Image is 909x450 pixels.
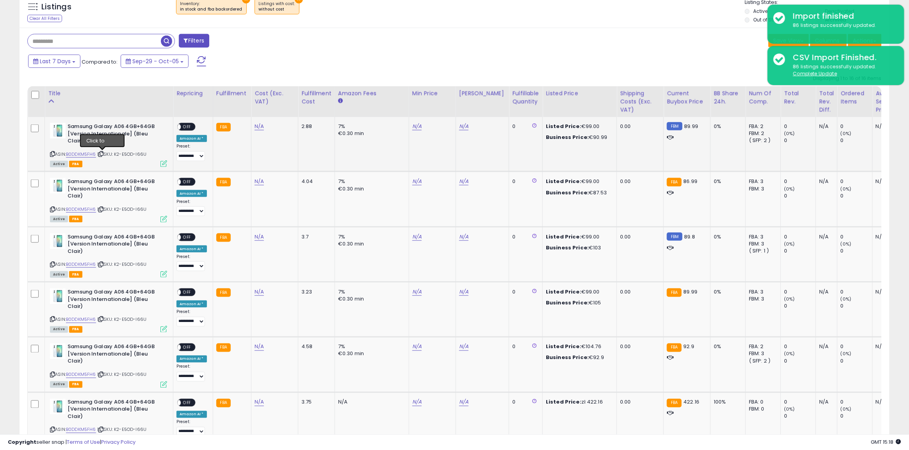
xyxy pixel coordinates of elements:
div: €99.00 [546,123,611,130]
div: 0 [784,302,816,309]
div: 7% [338,288,403,295]
div: 0 [784,358,816,365]
div: N/A [819,178,831,185]
div: Title [48,89,170,98]
div: FBA: 3 [749,233,775,240]
small: Amazon Fees. [338,98,343,105]
button: Last 7 Days [28,55,80,68]
div: ASIN: [50,178,167,221]
a: B0DDKM5FH6 [66,317,96,323]
div: N/A [338,399,403,406]
span: | SKU: K2-E5OD-I66U [97,151,146,157]
div: FBM: 3 [749,240,775,247]
span: FBA [69,216,82,222]
span: OFF [181,289,193,296]
div: N/A [876,343,902,350]
b: Listed Price: [546,343,581,350]
span: Listings with cost : [259,1,295,12]
a: B0DDKM5FH6 [66,206,96,213]
a: N/A [412,123,422,130]
div: FBA: 2 [749,343,775,350]
span: | SKU: K2-E5OD-I66U [97,206,146,212]
div: 0 [841,247,872,254]
small: FBA [216,343,231,352]
div: €87.53 [546,189,611,196]
div: Preset: [176,420,207,437]
div: FBA: 2 [749,123,775,130]
a: N/A [412,398,422,406]
span: FBA [69,161,82,167]
small: FBM [667,122,682,130]
img: 41lzSOpBX8L._SL40_.jpg [50,178,66,194]
div: €90.99 [546,134,611,141]
span: Last 7 Days [40,57,71,65]
div: in stock and fba backordered [180,7,242,12]
a: N/A [412,178,422,185]
span: OFF [181,399,193,406]
span: Compared to: [82,58,118,66]
small: FBA [216,399,231,407]
div: €99.00 [546,288,611,295]
div: 0 [784,137,816,144]
div: 100% [714,399,740,406]
div: Num of Comp. [749,89,777,106]
div: 86 listings successfully updated. [787,63,898,78]
span: Inventory : [180,1,242,12]
div: Avg Selling Price [876,89,904,114]
label: Active [753,8,768,14]
div: 3.7 [301,233,329,240]
div: 0.00 [620,233,658,240]
a: N/A [459,288,469,296]
span: OFF [181,179,193,185]
small: (0%) [841,351,852,357]
div: 0 [841,123,872,130]
div: 0 [784,233,816,240]
span: 422.16 [684,398,700,406]
div: 0.00 [620,343,658,350]
div: Amazon AI * [176,356,207,363]
div: 0 [841,413,872,420]
div: Repricing [176,89,210,98]
div: 2.88 [301,123,329,130]
div: N/A [876,233,902,240]
small: (0%) [784,241,795,247]
small: (0%) [784,186,795,192]
b: Samsung Galaxy A06 4GB+64GB [Version Internationale] (Bleu Clair) [68,233,162,257]
div: €92.9 [546,354,611,361]
div: €105 [546,299,611,306]
small: (0%) [841,406,852,413]
div: 0.00 [620,399,658,406]
div: 0.00 [620,123,658,130]
small: FBA [216,288,231,297]
div: 3.75 [301,399,329,406]
div: 7% [338,233,403,240]
small: (0%) [841,130,852,137]
div: €99.00 [546,178,611,185]
div: €104.76 [546,343,611,350]
img: 41lzSOpBX8L._SL40_.jpg [50,233,66,249]
a: B0DDKM5FH6 [66,151,96,158]
div: N/A [819,399,831,406]
b: Business Price: [546,299,589,306]
span: All listings currently available for purchase on Amazon [50,161,68,167]
div: €103 [546,244,611,251]
div: 0 [784,123,816,130]
div: 0 [841,137,872,144]
div: FBM: 3 [749,295,775,302]
span: 2025-10-13 15:18 GMT [871,438,901,446]
div: 0 [841,233,872,240]
small: FBA [667,399,681,407]
div: ( SFP: 1 ) [749,247,775,254]
div: 0 [784,247,816,254]
div: N/A [819,288,831,295]
a: N/A [255,288,264,296]
a: N/A [459,178,469,185]
small: FBM [667,233,682,241]
div: N/A [876,288,902,295]
small: (0%) [841,296,852,302]
div: €99.00 [546,233,611,240]
div: Fulfillment Cost [301,89,332,106]
div: FBM: 0 [749,406,775,413]
div: Amazon Fees [338,89,406,98]
span: All listings currently available for purchase on Amazon [50,381,68,388]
